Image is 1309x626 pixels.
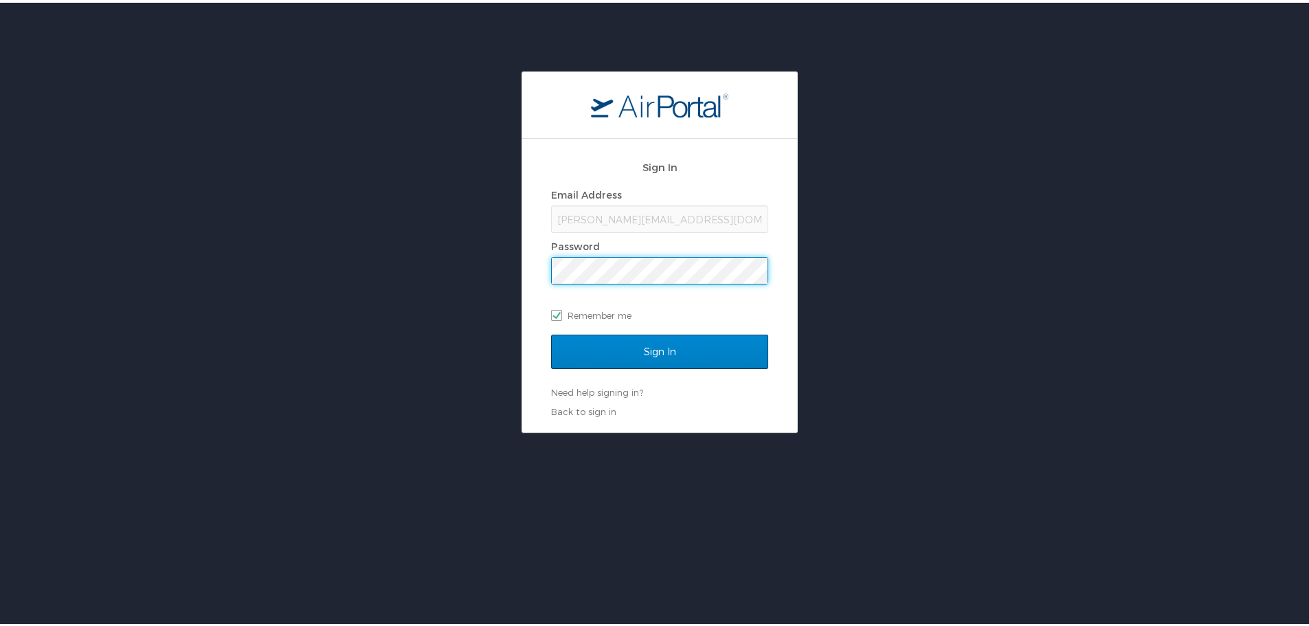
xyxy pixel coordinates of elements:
[551,157,768,172] h2: Sign In
[551,332,768,366] input: Sign In
[551,186,622,198] label: Email Address
[591,90,728,115] img: logo
[551,403,616,414] a: Back to sign in
[551,384,643,395] a: Need help signing in?
[551,238,600,249] label: Password
[551,302,768,323] label: Remember me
